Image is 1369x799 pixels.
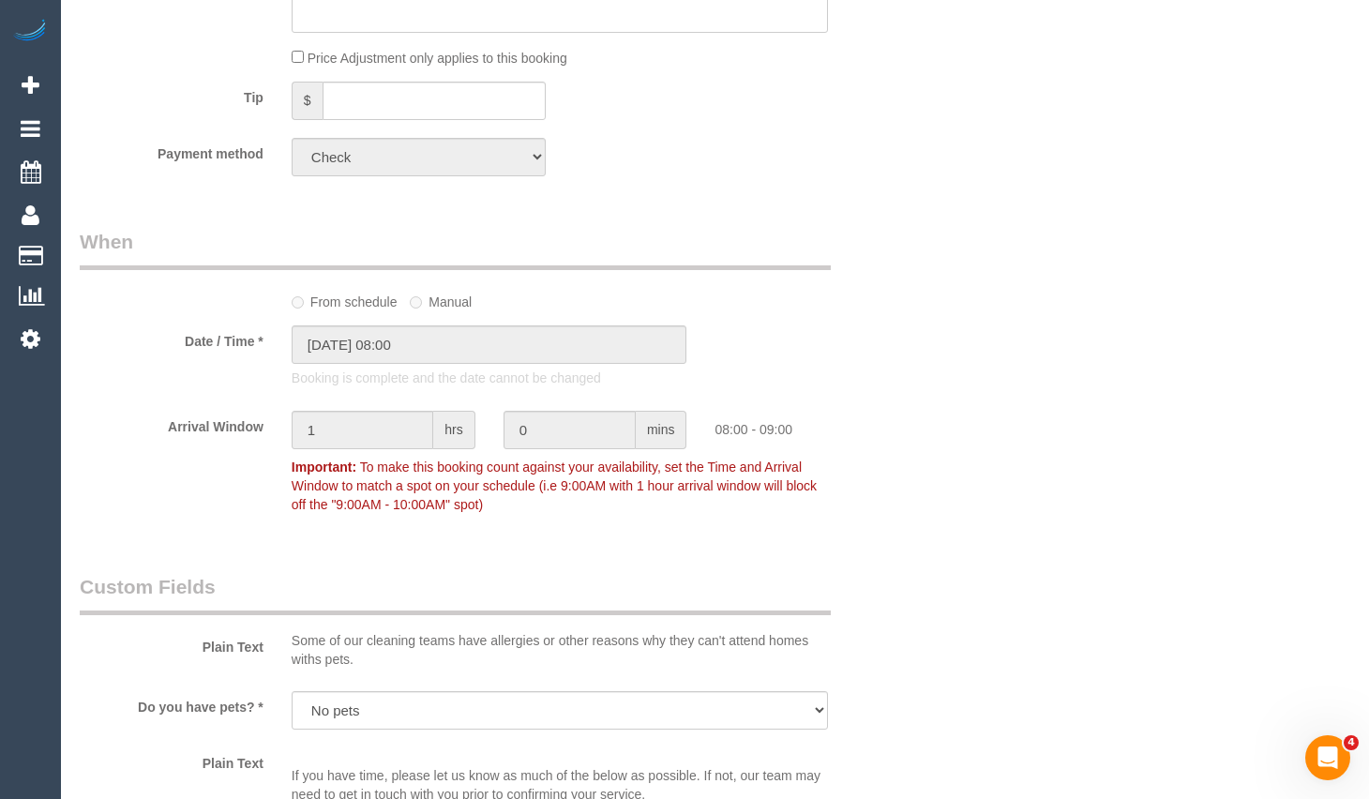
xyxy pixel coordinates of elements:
[292,82,323,120] span: $
[636,411,687,449] span: mins
[292,286,398,311] label: From schedule
[66,747,278,773] label: Plain Text
[308,51,567,66] span: Price Adjustment only applies to this booking
[410,296,422,309] input: Manual
[292,460,817,512] span: To make this booking count against your availability, set the Time and Arrival Window to match a ...
[80,573,831,615] legend: Custom Fields
[66,325,278,351] label: Date / Time *
[66,691,278,716] label: Do you have pets? *
[80,228,831,270] legend: When
[292,631,828,669] p: Some of our cleaning teams have allergies or other reasons why they can't attend homes withs pets.
[292,369,828,387] p: Booking is complete and the date cannot be changed
[11,19,49,45] img: Automaid Logo
[700,411,912,439] div: 08:00 - 09:00
[292,325,687,364] input: DD/MM/YYYY HH:MM
[1305,735,1350,780] iframe: Intercom live chat
[292,460,356,475] strong: Important:
[66,82,278,107] label: Tip
[433,411,474,449] span: hrs
[66,631,278,656] label: Plain Text
[66,411,278,436] label: Arrival Window
[1344,735,1359,750] span: 4
[66,138,278,163] label: Payment method
[410,286,472,311] label: Manual
[292,296,304,309] input: From schedule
